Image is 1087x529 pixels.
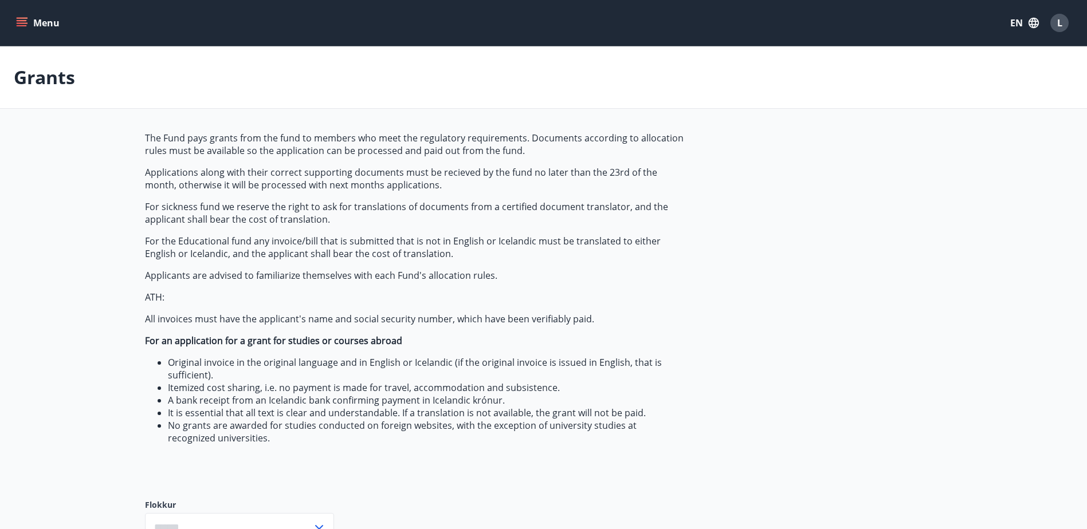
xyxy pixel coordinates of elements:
p: For sickness fund we reserve the right to ask for translations of documents from a certified docu... [145,200,686,226]
li: No grants are awarded for studies conducted on foreign websites, with the exception of university... [168,419,686,444]
li: It is essential that all text is clear and understandable. If a translation is not available, the... [168,406,686,419]
strong: For an application for a grant for studies or courses abroad [145,334,402,347]
p: Grants [14,65,75,90]
button: L [1046,9,1073,37]
button: menu [14,13,64,33]
p: All invoices must have the applicant's name and social security number, which have been verifiabl... [145,313,686,325]
p: ATH: [145,291,686,303]
p: Applicants are advised to familiarize themselves with each Fund's allocation rules. [145,269,686,282]
span: L [1057,17,1062,29]
button: EN [1006,13,1043,33]
label: Flokkur [145,499,334,511]
li: Itemized cost sharing, i.e. no payment is made for travel, accommodation and subsistence. [168,381,686,394]
li: Original invoice in the original language and in English or Icelandic (if the original invoice is... [168,356,686,381]
p: Applications along with their correct supporting documents must be recieved by the fund no later ... [145,166,686,191]
p: The Fund pays grants from the fund to members who meet the regulatory requirements. Documents acc... [145,132,686,157]
p: For the Educational fund any invoice/bill that is submitted that is not in English or Icelandic m... [145,235,686,260]
li: A bank receipt from an Icelandic bank confirming payment in Icelandic krónur. [168,394,686,406]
